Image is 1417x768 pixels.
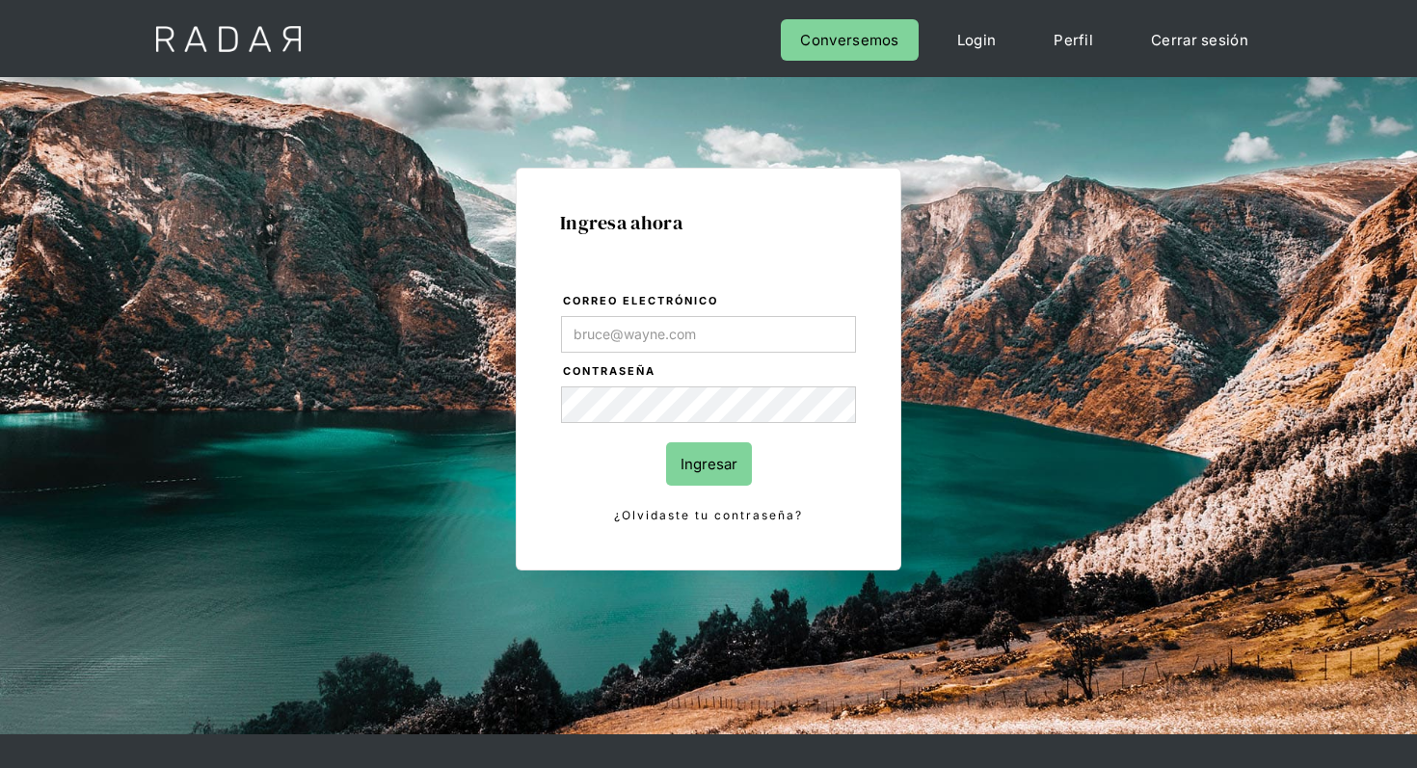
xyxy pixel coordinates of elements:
[938,19,1016,61] a: Login
[1034,19,1112,61] a: Perfil
[560,212,857,233] h1: Ingresa ahora
[781,19,918,61] a: Conversemos
[563,362,856,382] label: Contraseña
[666,442,752,486] input: Ingresar
[1132,19,1268,61] a: Cerrar sesión
[560,291,857,526] form: Login Form
[563,292,856,311] label: Correo electrónico
[561,505,856,526] a: ¿Olvidaste tu contraseña?
[561,316,856,353] input: bruce@wayne.com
